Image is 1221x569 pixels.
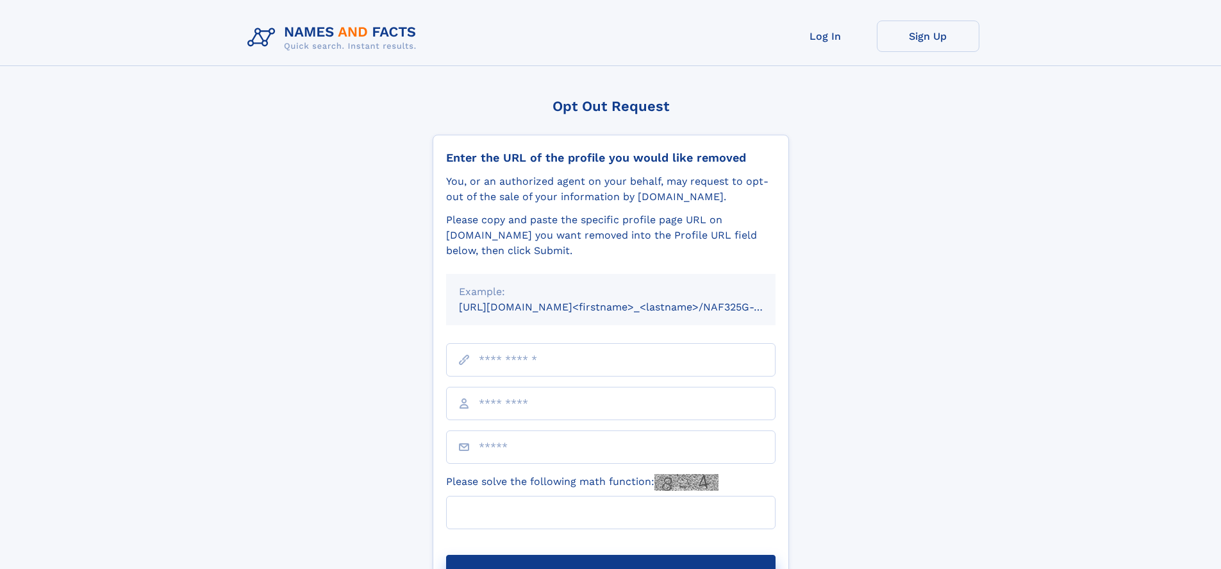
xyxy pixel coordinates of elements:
[877,21,979,52] a: Sign Up
[433,98,789,114] div: Opt Out Request
[446,212,776,259] div: Please copy and paste the specific profile page URL on [DOMAIN_NAME] you want removed into the Pr...
[774,21,877,52] a: Log In
[446,474,718,491] label: Please solve the following math function:
[446,174,776,205] div: You, or an authorized agent on your behalf, may request to opt-out of the sale of your informatio...
[459,301,800,313] small: [URL][DOMAIN_NAME]<firstname>_<lastname>/NAF325G-xxxxxxxx
[446,151,776,165] div: Enter the URL of the profile you would like removed
[242,21,427,55] img: Logo Names and Facts
[459,284,763,300] div: Example:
